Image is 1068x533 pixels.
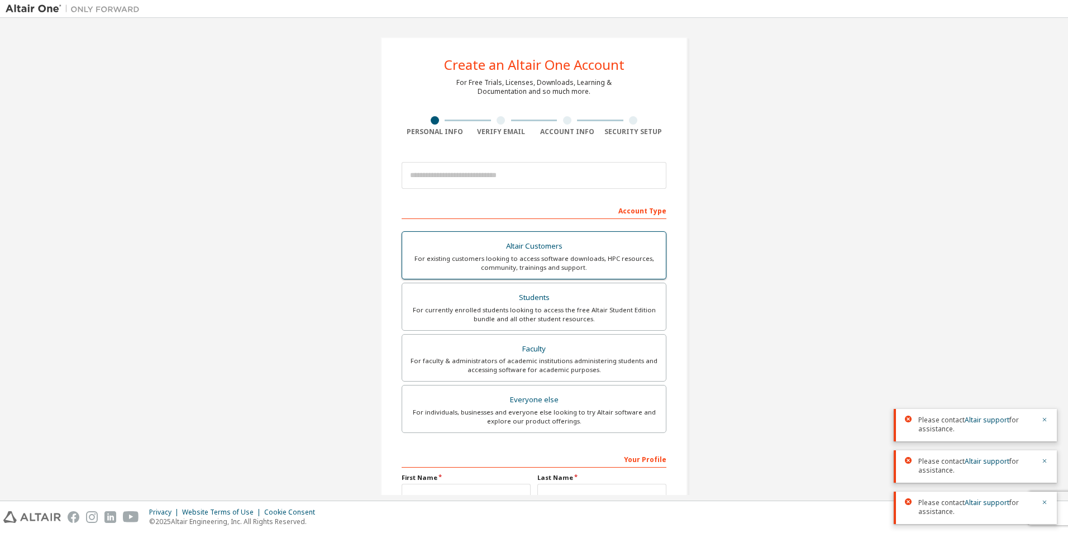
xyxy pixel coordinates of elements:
label: First Name [402,473,531,482]
div: Personal Info [402,127,468,136]
div: For individuals, businesses and everyone else looking to try Altair software and explore our prod... [409,408,659,426]
img: altair_logo.svg [3,511,61,523]
span: Please contact for assistance. [918,498,1034,516]
p: © 2025 Altair Engineering, Inc. All Rights Reserved. [149,517,322,526]
div: Privacy [149,508,182,517]
div: Cookie Consent [264,508,322,517]
div: Create an Altair One Account [444,58,624,72]
img: youtube.svg [123,511,139,523]
img: facebook.svg [68,511,79,523]
div: Your Profile [402,450,666,468]
div: Account Info [534,127,600,136]
div: Verify Email [468,127,535,136]
label: Last Name [537,473,666,482]
div: For existing customers looking to access software downloads, HPC resources, community, trainings ... [409,254,659,272]
a: Altair support [965,415,1009,425]
div: Altair Customers [409,239,659,254]
div: For faculty & administrators of academic institutions administering students and accessing softwa... [409,356,659,374]
a: Altair support [965,456,1009,466]
img: linkedin.svg [104,511,116,523]
img: Altair One [6,3,145,15]
div: Students [409,290,659,306]
div: Faculty [409,341,659,357]
div: For Free Trials, Licenses, Downloads, Learning & Documentation and so much more. [456,78,612,96]
span: Please contact for assistance. [918,416,1034,434]
div: Everyone else [409,392,659,408]
img: instagram.svg [86,511,98,523]
div: Security Setup [600,127,667,136]
span: Please contact for assistance. [918,457,1034,475]
div: Account Type [402,201,666,219]
a: Altair support [965,498,1009,507]
div: Website Terms of Use [182,508,264,517]
div: For currently enrolled students looking to access the free Altair Student Edition bundle and all ... [409,306,659,323]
